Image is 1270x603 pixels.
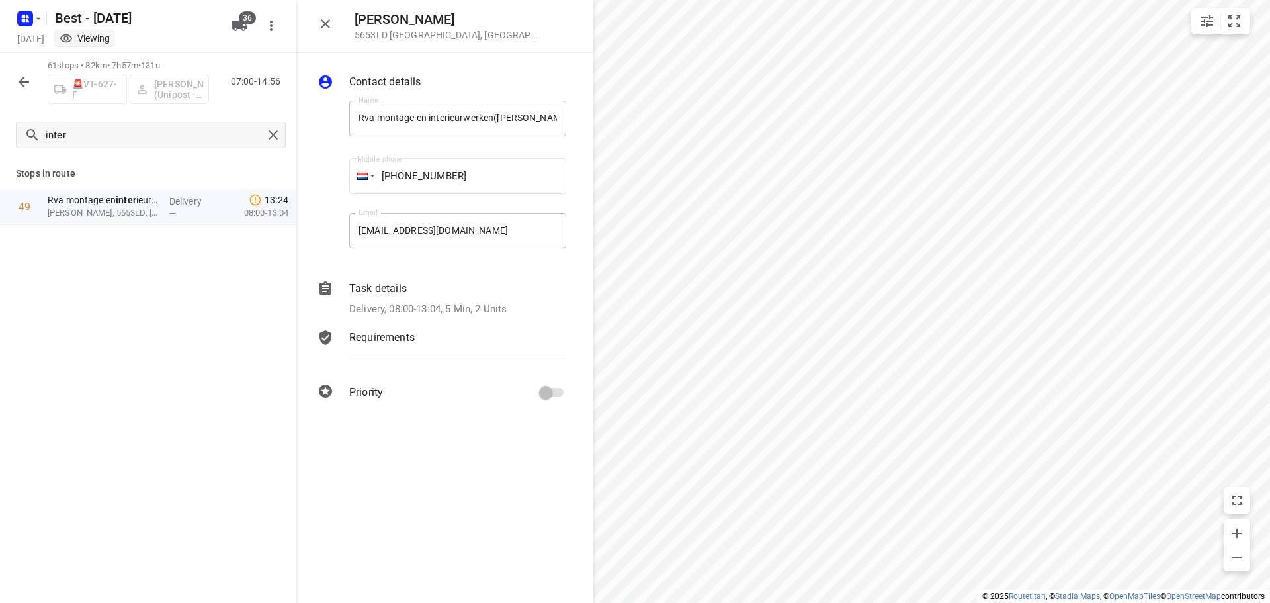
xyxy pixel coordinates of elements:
input: 1 (702) 123-4567 [349,158,566,194]
svg: Late [249,193,262,207]
p: 08:00-13:04 [223,207,288,220]
div: Requirements [317,330,566,369]
div: Netherlands: + 31 [349,158,374,194]
div: Contact details [317,74,566,93]
p: Stops in route [16,167,280,181]
p: Priority [349,385,383,400]
button: 36 [226,13,253,39]
button: Map settings [1194,8,1220,34]
div: Viewing [60,32,110,45]
button: Close [312,11,339,37]
a: OpenMapTiles [1109,592,1160,601]
span: 131u [141,60,160,70]
span: 36 [239,11,256,24]
p: Croy, 5653LD, Eindhoven, NL [48,207,159,220]
a: Routetitan [1009,592,1046,601]
a: Stadia Maps [1055,592,1100,601]
span: — [169,209,176,218]
li: © 2025 , © , © © contributors [982,592,1265,601]
p: Task details [349,281,407,297]
h5: [PERSON_NAME] [355,12,540,27]
div: small contained button group [1191,8,1250,34]
button: More [258,13,284,39]
p: 07:00-14:56 [231,75,286,89]
div: 49 [19,201,30,213]
a: OpenStreetMap [1166,592,1221,601]
input: Search stops within route [46,125,263,146]
p: 5653LD [GEOGRAPHIC_DATA] , [GEOGRAPHIC_DATA] [355,30,540,40]
p: Rva montage en interieurwerken(Rick Dane) [48,193,159,207]
div: Task detailsDelivery, 08:00-13:04, 5 Min, 2 Units [317,281,566,317]
p: Requirements [349,330,415,346]
label: Mobile phone [357,156,402,163]
p: 61 stops • 82km • 7h57m [48,60,209,72]
span: • [138,60,141,70]
p: Delivery [169,195,218,208]
b: inter [116,195,136,205]
p: Contact details [349,74,421,90]
span: 13:24 [265,193,288,207]
p: Delivery, 08:00-13:04, 5 Min, 2 Units [349,302,507,317]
